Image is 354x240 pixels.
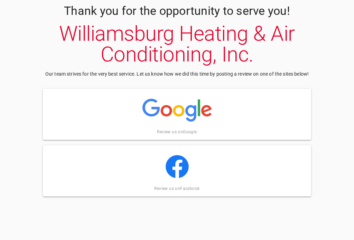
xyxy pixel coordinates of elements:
[142,93,212,127] img: google.png
[157,129,197,134] a: Review us on Google
[43,89,311,140] a: Review us onGoogle
[166,150,189,184] img: facebook.png
[154,186,199,191] a: Review us on Facebook
[43,145,311,196] a: Review us onFacebook
[43,23,311,65] p: Williamsburg Heating & Air Conditioning, Inc.
[43,4,311,18] p: Thank you for the opportunity to serve you!
[43,70,311,78] p: Our team strives for the very best service. Let us know how we did this time by posting a review ...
